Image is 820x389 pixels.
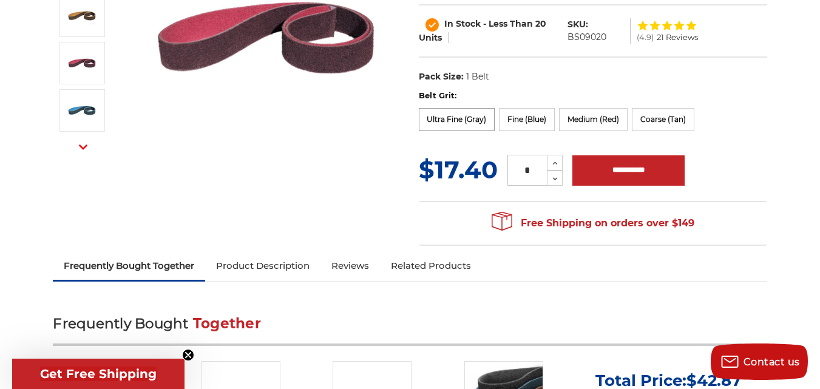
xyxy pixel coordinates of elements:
[12,359,185,389] div: Get Free ShippingClose teaser
[657,33,698,41] span: 21 Reviews
[419,155,498,184] span: $17.40
[69,134,98,160] button: Next
[568,18,588,31] dt: SKU:
[711,343,808,380] button: Contact us
[568,31,606,44] dd: BS09020
[67,48,97,78] img: 2"x42" Medium Surface Conditioning Belt
[40,367,157,381] span: Get Free Shipping
[419,32,442,43] span: Units
[492,211,694,235] span: Free Shipping on orders over $149
[380,252,482,279] a: Related Products
[419,90,767,102] label: Belt Grit:
[193,315,261,332] span: Together
[444,18,481,29] span: In Stock
[53,252,205,279] a: Frequently Bought Together
[466,70,489,83] dd: 1 Belt
[535,18,546,29] span: 20
[67,1,97,31] img: 2"x42" Coarse Surface Conditioning Belt
[67,95,97,126] img: 2"x42" Fine Surface Conditioning Belt
[205,252,320,279] a: Product Description
[744,356,800,368] span: Contact us
[182,349,194,361] button: Close teaser
[483,18,533,29] span: - Less Than
[320,252,380,279] a: Reviews
[637,33,654,41] span: (4.9)
[53,315,188,332] span: Frequently Bought
[419,70,464,83] dt: Pack Size:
